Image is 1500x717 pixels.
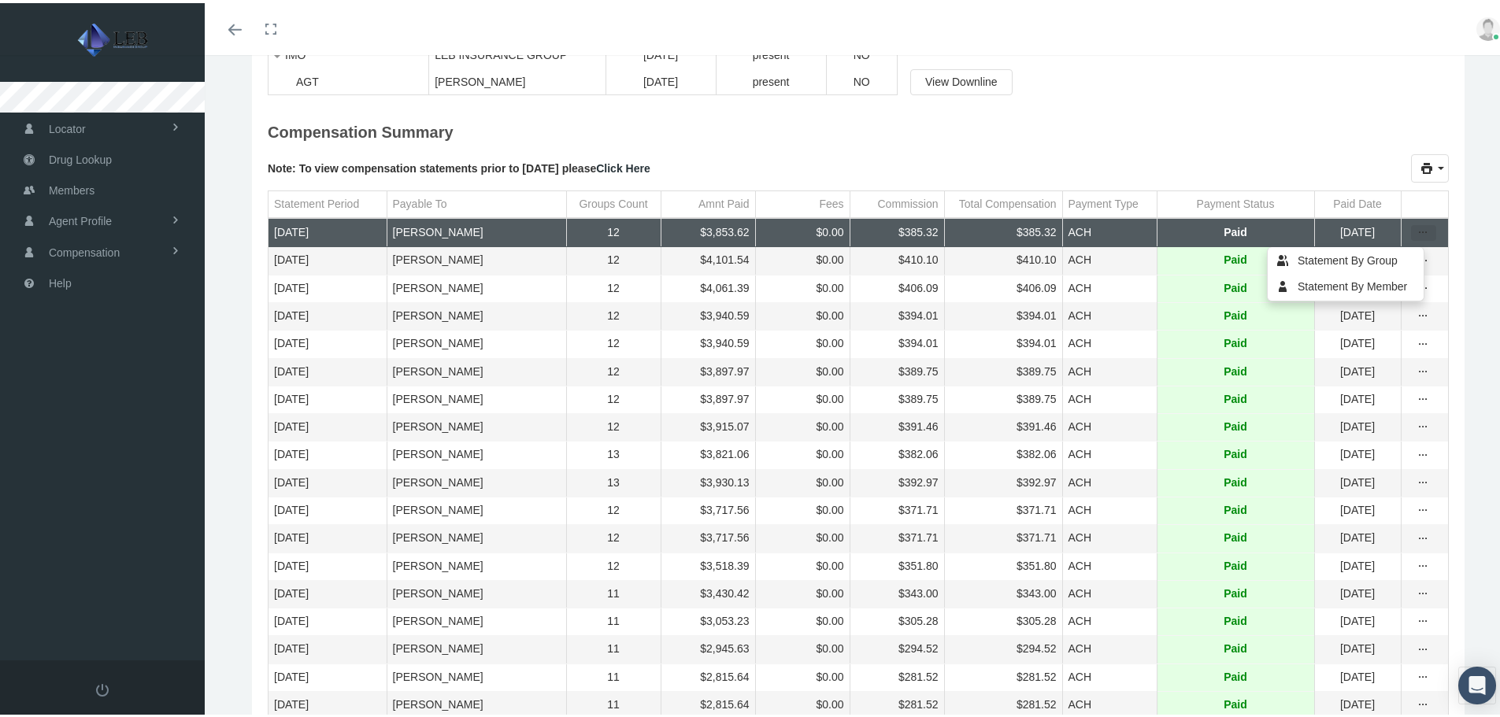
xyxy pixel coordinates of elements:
[1224,667,1247,682] span: Paid
[667,444,750,459] div: $3,821.06
[856,444,939,459] div: $382.06
[1062,355,1157,383] td: ACH
[667,305,750,320] div: $3,940.59
[856,333,939,348] div: $394.01
[1314,466,1401,493] td: [DATE]
[761,638,844,653] div: $0.00
[1314,549,1401,577] td: [DATE]
[950,278,1057,293] div: $406.09
[761,472,844,487] div: $0.00
[49,265,72,295] span: Help
[269,466,387,493] td: [DATE]
[269,411,387,438] td: [DATE]
[850,188,944,215] td: Column Commission
[1411,583,1436,599] div: more
[1224,416,1247,431] span: Paid
[49,111,86,141] span: Locator
[950,583,1057,598] div: $343.00
[1224,472,1247,487] span: Paid
[566,216,661,244] td: 12
[1269,245,1423,271] div: Statement By Group
[1333,194,1381,209] div: Paid Date
[1062,216,1157,244] td: ACH
[1224,222,1247,237] span: Paid
[856,583,939,598] div: $343.00
[1411,556,1436,571] div: more
[387,438,566,466] td: [PERSON_NAME]
[1411,151,1449,179] div: print
[1062,188,1157,215] td: Column Payment Type
[667,638,750,653] div: $2,945.63
[856,527,939,542] div: $371.71
[1411,445,1436,460] div: more
[268,13,898,92] div: Tree list
[856,249,939,264] div: $410.10
[393,194,447,209] div: Payable To
[269,216,387,244] td: [DATE]
[667,361,750,376] div: $3,897.97
[959,194,1057,209] div: Total Compensation
[1224,361,1247,376] span: Paid
[49,172,94,202] span: Members
[950,638,1057,653] div: $294.52
[566,549,661,577] td: 12
[667,333,750,348] div: $3,940.59
[387,355,566,383] td: [PERSON_NAME]
[1062,244,1157,272] td: ACH
[1062,438,1157,466] td: ACH
[1314,383,1401,410] td: [DATE]
[761,333,844,348] div: $0.00
[1411,694,1436,710] div: more
[1411,305,1436,321] div: more
[387,549,566,577] td: [PERSON_NAME]
[387,411,566,438] td: [PERSON_NAME]
[1224,249,1247,264] span: Paid
[1411,389,1436,405] div: Show Compensation actions
[761,611,844,626] div: $0.00
[1411,639,1436,655] div: more
[566,355,661,383] td: 12
[1314,188,1401,215] td: Column Paid Date
[1314,522,1401,549] td: [DATE]
[856,416,939,431] div: $391.46
[1062,633,1157,660] td: ACH
[1062,383,1157,410] td: ACH
[387,188,566,215] td: Column Payable To
[667,527,750,542] div: $3,717.56
[950,694,1057,709] div: $281.52
[566,411,661,438] td: 12
[387,299,566,327] td: [PERSON_NAME]
[856,305,939,320] div: $394.01
[1314,327,1401,355] td: [DATE]
[761,583,844,598] div: $0.00
[606,39,716,66] td: [DATE]
[1224,389,1247,404] span: Paid
[950,222,1057,237] div: $385.32
[566,466,661,493] td: 13
[761,667,844,682] div: $0.00
[910,66,1013,92] div: View Downline
[856,389,939,404] div: $389.75
[1411,694,1436,710] div: Show Compensation actions
[596,159,650,172] a: Click Here
[1062,327,1157,355] td: ACH
[387,494,566,522] td: [PERSON_NAME]
[1411,500,1436,516] div: Show Compensation actions
[1062,522,1157,549] td: ACH
[667,249,750,264] div: $4,101.54
[856,611,939,626] div: $305.28
[925,72,998,85] span: View Downline
[606,66,716,91] td: [DATE]
[1314,494,1401,522] td: [DATE]
[1411,611,1436,626] div: more
[1314,633,1401,660] td: [DATE]
[1458,663,1496,701] div: Open Intercom Messenger
[950,249,1057,264] div: $410.10
[667,222,750,237] div: $3,853.62
[1411,556,1436,571] div: Show Compensation actions
[755,188,850,215] td: Column Fees
[1411,472,1436,488] div: Show Compensation actions
[761,305,844,320] div: $0.00
[761,444,844,459] div: $0.00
